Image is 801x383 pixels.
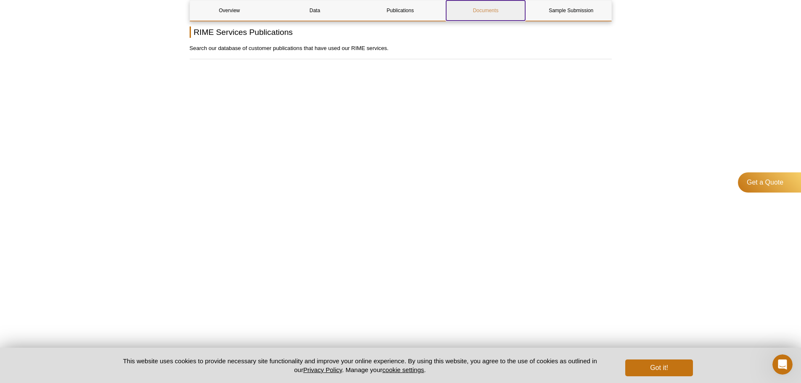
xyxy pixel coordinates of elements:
[303,366,342,373] a: Privacy Policy
[190,0,269,21] a: Overview
[446,0,525,21] a: Documents
[382,366,424,373] button: cookie settings
[772,354,793,375] iframe: Intercom live chat
[108,357,612,374] p: This website uses cookies to provide necessary site functionality and improve your online experie...
[738,172,801,193] a: Get a Quote
[361,0,440,21] a: Publications
[190,44,612,53] p: Search our database of customer publications that have used our RIME services.
[190,26,612,38] h2: RIME Services Publications
[625,359,693,376] button: Got it!
[275,0,354,21] a: Data
[531,0,611,21] a: Sample Submission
